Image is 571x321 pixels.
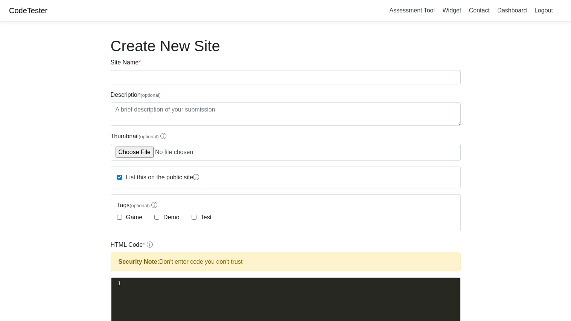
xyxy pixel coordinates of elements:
[466,4,493,17] a: Contact
[111,280,122,287] div: 1
[125,173,199,182] label: List this on the public site
[439,4,464,17] a: Widget
[125,213,143,222] label: Game
[199,213,212,222] label: Test
[386,4,438,17] a: Assessment Tool
[111,58,141,67] label: Site Name
[111,132,167,141] label: Thumbnail
[117,201,454,210] label: Tags
[111,37,461,55] h1: Create New Site
[531,4,556,17] a: Logout
[111,252,461,271] div: Don't enter code you don't trust
[111,240,153,249] label: HTML Code
[111,90,161,99] label: Description
[162,213,180,222] label: Demo
[129,203,149,208] span: (optional)
[119,258,159,265] strong: Security Note:
[494,4,530,17] a: Dashboard
[141,92,161,98] span: (optional)
[139,134,158,139] span: (optional)
[9,6,47,15] a: CodeTester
